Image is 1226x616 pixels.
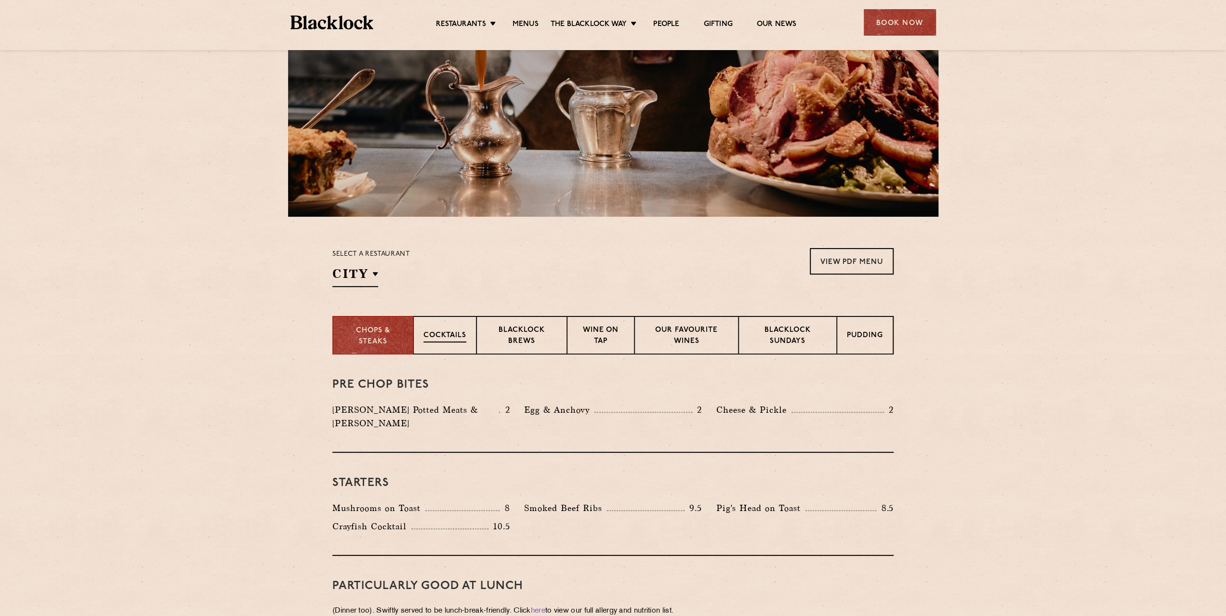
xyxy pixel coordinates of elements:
p: 10.5 [488,520,510,533]
p: Crayfish Cocktail [332,520,411,533]
a: The Blacklock Way [551,20,627,30]
p: Blacklock Brews [487,325,557,348]
p: 9.5 [685,502,702,514]
p: Pig's Head on Toast [716,501,805,515]
a: View PDF Menu [810,248,894,275]
img: BL_Textured_Logo-footer-cropped.svg [290,15,374,29]
a: Restaurants [436,20,486,30]
div: Book Now [864,9,936,36]
p: 2 [884,404,894,416]
p: Cocktails [423,330,466,342]
h3: Starters [332,477,894,489]
a: Gifting [703,20,732,30]
p: Chops & Steaks [343,326,403,347]
h2: City [332,265,378,287]
p: Blacklock Sundays [749,325,827,348]
a: People [653,20,679,30]
p: Wine on Tap [577,325,624,348]
p: [PERSON_NAME] Potted Meats & [PERSON_NAME] [332,403,499,430]
p: Egg & Anchovy [524,403,594,417]
p: Smoked Beef Ribs [524,501,607,515]
p: Mushrooms on Toast [332,501,425,515]
a: Menus [513,20,539,30]
p: 8.5 [876,502,894,514]
p: Our favourite wines [645,325,728,348]
p: Pudding [847,330,883,342]
p: 2 [692,404,702,416]
a: Our News [757,20,797,30]
p: 2 [500,404,510,416]
p: 8 [500,502,510,514]
p: Cheese & Pickle [716,403,791,417]
p: Select a restaurant [332,248,410,261]
h3: PARTICULARLY GOOD AT LUNCH [332,580,894,592]
h3: Pre Chop Bites [332,379,894,391]
a: here [531,607,545,615]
